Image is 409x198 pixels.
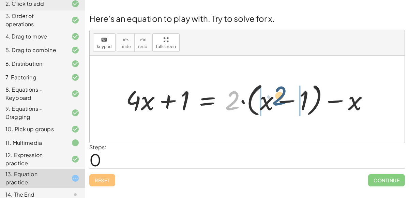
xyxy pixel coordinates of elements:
[5,73,60,81] div: 7. Factoring
[71,60,79,68] i: Task finished and correct.
[71,155,79,163] i: Task finished and correct.
[101,36,107,44] i: keyboard
[5,151,60,167] div: 12. Expression practice
[5,46,60,54] div: 5. Drag to combine
[71,139,79,147] i: Task finished.
[122,36,129,44] i: undo
[71,73,79,81] i: Task finished and correct.
[71,125,79,133] i: Task finished and correct.
[71,109,79,117] i: Task finished and correct.
[5,170,60,186] div: 13. Equation practice
[71,16,79,24] i: Task finished and correct.
[139,36,146,44] i: redo
[5,139,60,147] div: 11. Multimedia
[71,174,79,182] i: Task started.
[5,12,60,28] div: 3. Order of operations
[93,33,116,52] button: keyboardkeypad
[117,33,135,52] button: undoundo
[89,13,275,24] span: Here's an equation to play with. Try to solve for x.
[97,44,112,49] span: keypad
[134,33,151,52] button: redoredo
[89,143,106,151] label: Steps:
[152,33,180,52] button: fullscreen
[5,125,60,133] div: 10. Pick up groups
[5,86,60,102] div: 8. Equations - Keyboard
[121,44,131,49] span: undo
[71,90,79,98] i: Task finished and correct.
[156,44,176,49] span: fullscreen
[5,60,60,68] div: 6. Distribution
[5,32,60,41] div: 4. Drag to move
[71,32,79,41] i: Task finished and correct.
[89,149,101,170] span: 0
[71,46,79,54] i: Task finished and correct.
[5,105,60,121] div: 9. Equations - Dragging
[138,44,147,49] span: redo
